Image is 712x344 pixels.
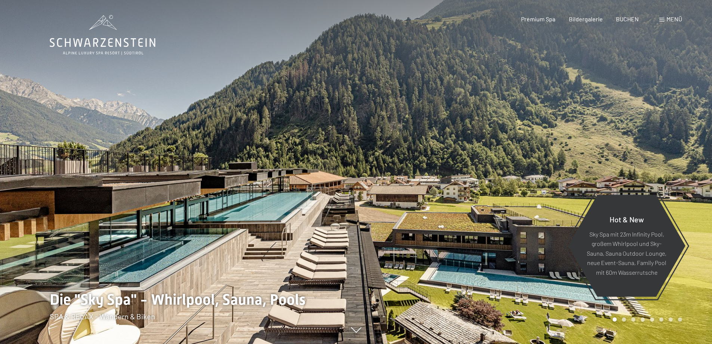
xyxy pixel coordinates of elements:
div: Carousel Page 7 [669,317,673,322]
span: Menü [666,15,682,22]
div: Carousel Page 3 [631,317,635,322]
div: Carousel Page 5 [650,317,654,322]
a: Hot & New Sky Spa mit 23m Infinity Pool, großem Whirlpool und Sky-Sauna, Sauna Outdoor Lounge, ne... [567,194,686,297]
div: Carousel Page 4 [641,317,645,322]
a: Premium Spa [521,15,555,22]
a: BUCHEN [616,15,639,22]
span: Hot & New [610,214,644,223]
div: Carousel Page 1 (Current Slide) [613,317,617,322]
p: Sky Spa mit 23m Infinity Pool, großem Whirlpool und Sky-Sauna, Sauna Outdoor Lounge, neue Event-S... [586,229,667,277]
div: Carousel Page 2 [622,317,626,322]
div: Carousel Page 6 [659,317,663,322]
div: Carousel Pagination [610,317,682,322]
div: Carousel Page 8 [678,317,682,322]
a: Bildergalerie [569,15,603,22]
